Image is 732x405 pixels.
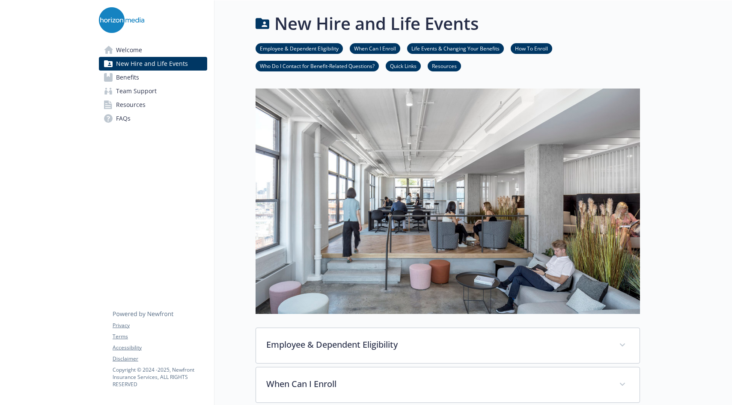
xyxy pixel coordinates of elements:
[350,44,400,52] a: When Can I Enroll
[113,355,207,363] a: Disclaimer
[256,44,343,52] a: Employee & Dependent Eligibility
[116,112,131,125] span: FAQs
[113,322,207,329] a: Privacy
[99,98,207,112] a: Resources
[407,44,504,52] a: Life Events & Changing Your Benefits
[99,84,207,98] a: Team Support
[116,71,139,84] span: Benefits
[266,338,609,351] p: Employee & Dependent Eligibility
[511,44,552,52] a: How To Enroll
[116,57,188,71] span: New Hire and Life Events
[256,89,640,313] img: new hire page banner
[256,328,640,363] div: Employee & Dependent Eligibility
[428,62,461,70] a: Resources
[99,57,207,71] a: New Hire and Life Events
[99,71,207,84] a: Benefits
[116,43,142,57] span: Welcome
[256,62,379,70] a: Who Do I Contact for Benefit-Related Questions?
[274,11,479,36] h1: New Hire and Life Events
[99,43,207,57] a: Welcome
[116,98,146,112] span: Resources
[116,84,157,98] span: Team Support
[113,366,207,388] p: Copyright © 2024 - 2025 , Newfront Insurance Services, ALL RIGHTS RESERVED
[256,367,640,402] div: When Can I Enroll
[266,378,609,390] p: When Can I Enroll
[113,344,207,352] a: Accessibility
[113,333,207,340] a: Terms
[386,62,421,70] a: Quick Links
[99,112,207,125] a: FAQs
